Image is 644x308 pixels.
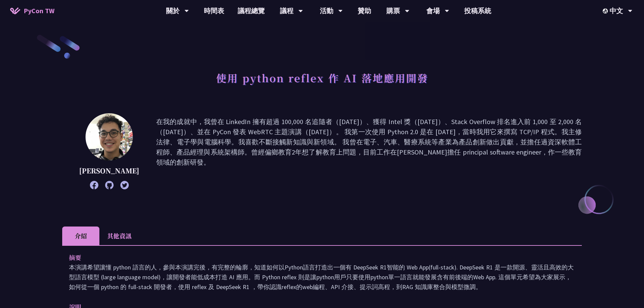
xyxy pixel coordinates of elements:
[24,6,54,16] span: PyCon TW
[10,7,20,14] img: Home icon of PyCon TW 2025
[99,227,139,245] li: 其他資訊
[79,166,139,176] p: [PERSON_NAME]
[156,117,582,186] p: 在我的成就中，我曾在 LinkedIn 擁有超過 100,000 名追隨者（[DATE]）、獲得 Intel 獎（[DATE]）、Stack Overflow 排名進入前 1,000 至 2,0...
[86,113,133,161] img: Milo Chen
[603,8,610,14] img: Locale Icon
[69,262,575,292] p: 本演講希望讓懂 python 語言的人，參與本演講完後，有完整的輪廓，知道如何以Python語言打造出一個有 DeepSeek R1智能的 Web App(full-stack). DeepSe...
[69,253,562,262] p: 摘要
[216,68,428,88] h1: 使用 python reflex 作 AI 落地應用開發
[62,227,99,245] li: 介紹
[3,2,61,19] a: PyCon TW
